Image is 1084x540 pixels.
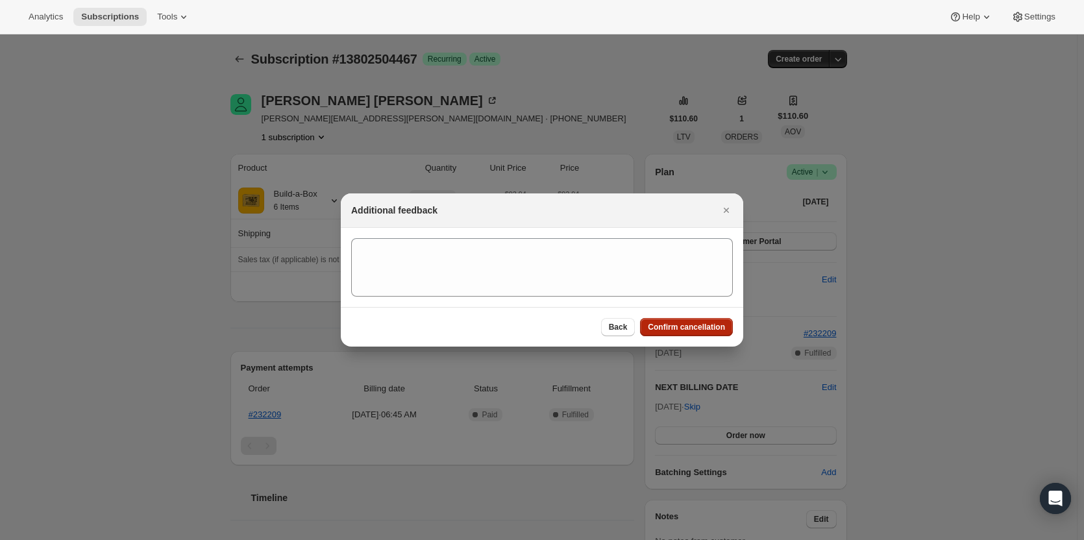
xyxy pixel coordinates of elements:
button: Tools [149,8,198,26]
button: Close [717,201,735,219]
button: Help [941,8,1000,26]
button: Analytics [21,8,71,26]
button: Settings [1004,8,1063,26]
div: Open Intercom Messenger [1040,483,1071,514]
span: Back [609,322,628,332]
span: Settings [1024,12,1055,22]
button: Back [601,318,635,336]
span: Confirm cancellation [648,322,725,332]
span: Tools [157,12,177,22]
span: Analytics [29,12,63,22]
span: Subscriptions [81,12,139,22]
span: Help [962,12,979,22]
h2: Additional feedback [351,204,437,217]
button: Confirm cancellation [640,318,733,336]
button: Subscriptions [73,8,147,26]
